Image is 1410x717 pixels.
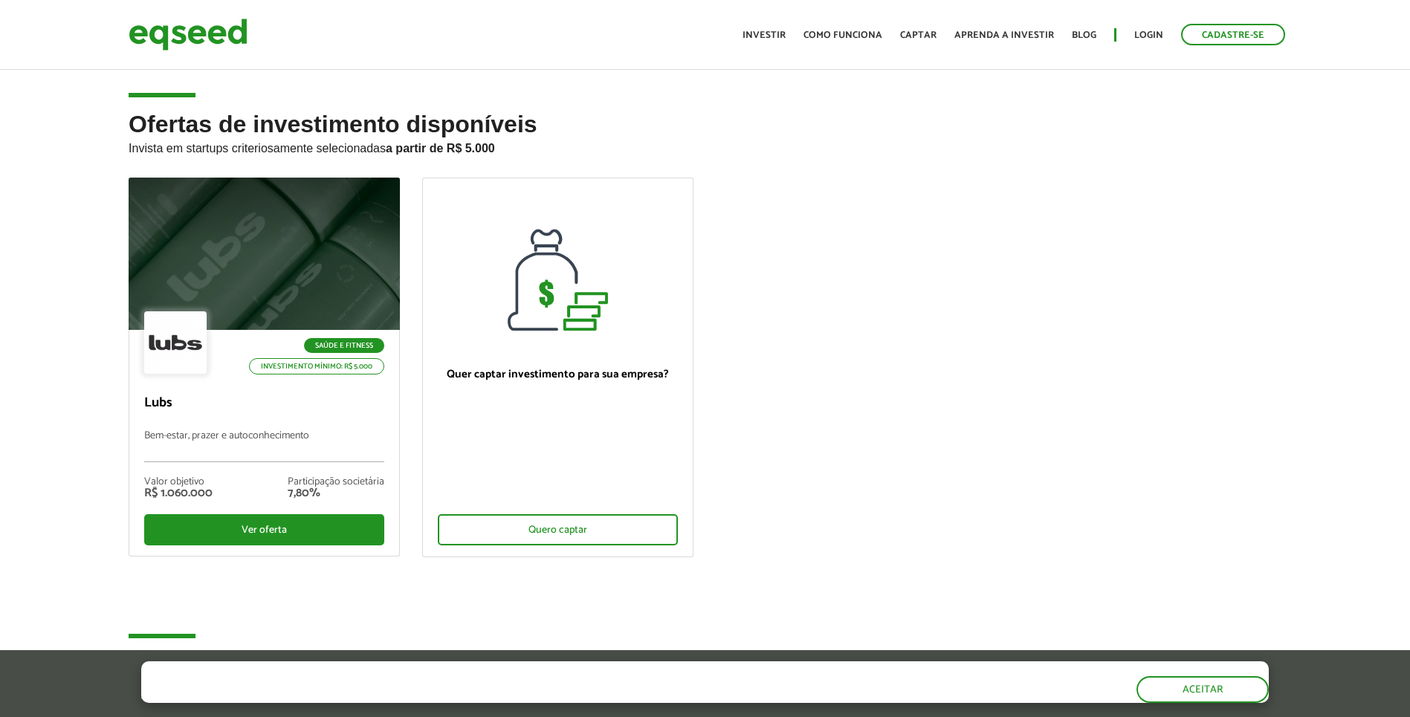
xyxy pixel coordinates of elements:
a: Blog [1072,30,1096,40]
div: Participação societária [288,477,384,487]
div: Quero captar [438,514,678,545]
a: Aprenda a investir [954,30,1054,40]
div: R$ 1.060.000 [144,487,213,499]
a: política de privacidade e de cookies [337,690,509,702]
h5: O site da EqSeed utiliza cookies para melhorar sua navegação. [141,661,679,684]
a: Captar [900,30,937,40]
p: Ao clicar em "aceitar", você aceita nossa . [141,688,679,702]
p: Bem-estar, prazer e autoconhecimento [144,430,384,462]
p: Invista em startups criteriosamente selecionadas [129,137,1281,155]
a: Cadastre-se [1181,24,1285,45]
div: Ver oferta [144,514,384,545]
button: Aceitar [1136,676,1269,703]
p: Quer captar investimento para sua empresa? [438,368,678,381]
a: Quer captar investimento para sua empresa? Quero captar [422,178,693,557]
p: Saúde e Fitness [304,338,384,353]
div: 7,80% [288,487,384,499]
a: Investir [743,30,786,40]
img: EqSeed [129,15,248,54]
strong: a partir de R$ 5.000 [386,142,495,155]
h2: Ofertas de investimento disponíveis [129,111,1281,178]
a: Login [1134,30,1163,40]
a: Como funciona [803,30,882,40]
p: Lubs [144,395,384,412]
a: Saúde e Fitness Investimento mínimo: R$ 5.000 Lubs Bem-estar, prazer e autoconhecimento Valor obj... [129,178,400,557]
p: Investimento mínimo: R$ 5.000 [249,358,384,374]
div: Valor objetivo [144,477,213,487]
